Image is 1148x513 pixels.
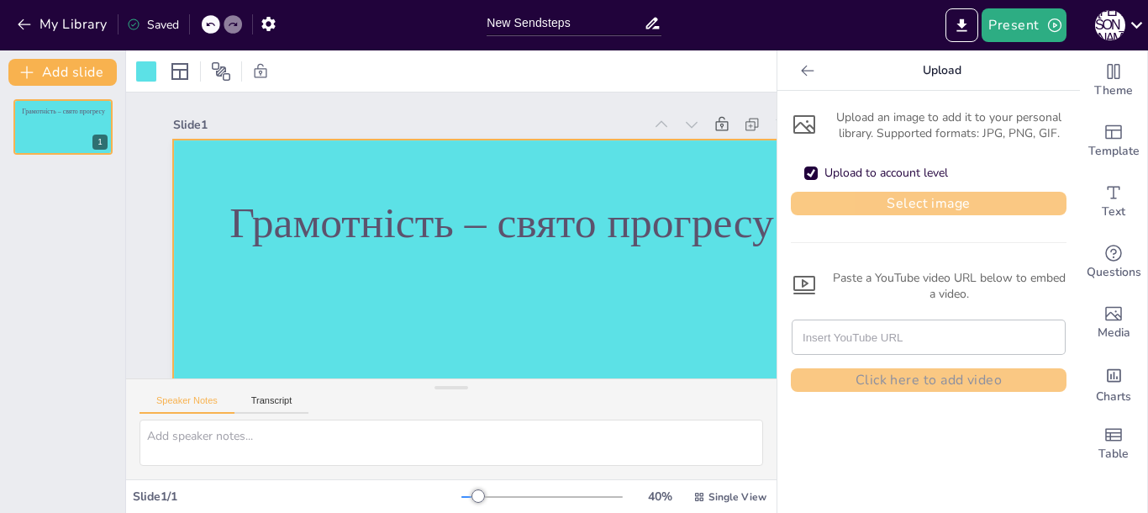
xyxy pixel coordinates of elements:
[791,270,1066,302] div: Paste a YouTube video URL below to embed a video.
[140,395,234,414] button: Speaker Notes
[1080,172,1147,232] div: Add text boxes
[22,108,148,117] p: Грамотність – свято прогресу
[487,11,644,35] input: Insert title
[127,17,179,33] div: Saved
[1080,232,1147,293] div: Get real-time input from your audience
[1094,82,1133,100] span: Theme
[708,490,766,504] span: Single View
[13,11,114,38] button: My Library
[1080,50,1147,111] div: Change the overall theme
[821,50,1063,91] p: Upload
[1095,8,1125,42] button: Г [PERSON_NAME]
[1080,111,1147,172] div: Add ready made slides
[982,8,1066,42] button: Present
[234,395,309,414] button: Transcript
[1080,293,1147,353] div: Add images, graphics, shapes or video
[804,165,948,182] div: Upload to account level
[945,8,978,42] button: Export to PowerPoint
[791,368,1066,392] button: Click here to add video
[211,61,231,82] span: Position
[92,135,108,150] div: 1
[824,165,948,182] div: Upload to account level
[791,192,1066,215] button: Select image
[13,99,113,155] div: 1
[791,109,1066,141] div: Upload an image to add it to your personal library. Supported formats: JPG, PNG, GIF.
[166,58,193,85] div: Layout
[8,59,117,86] button: Add slide
[1080,414,1147,474] div: Add a table
[1102,203,1125,221] span: Text
[133,489,461,505] div: Slide 1 / 1
[1087,263,1141,282] span: Questions
[1098,445,1129,463] span: Table
[1098,324,1130,342] span: Media
[640,489,680,505] div: 40 %
[803,320,1055,354] input: Insert YouTube URL
[1095,10,1125,40] div: Г [PERSON_NAME]
[1088,142,1140,161] span: Template
[1080,353,1147,414] div: Add charts and graphs
[1096,388,1131,406] span: Charts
